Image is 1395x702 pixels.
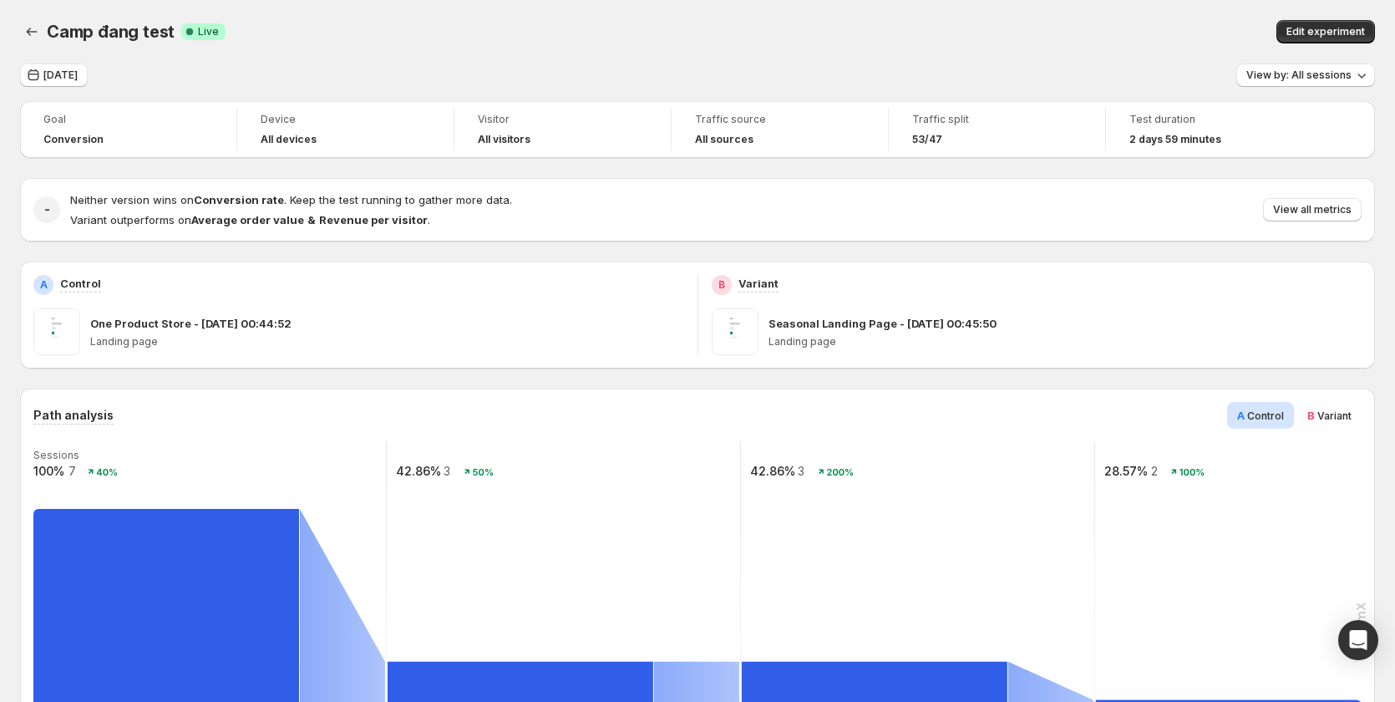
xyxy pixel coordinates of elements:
text: 40% [96,466,118,478]
h2: B [718,278,725,292]
p: Landing page [769,335,1362,348]
span: Device [261,113,430,126]
span: A [1237,409,1245,422]
h2: - [44,201,50,218]
img: One Product Store - Sep 7, 00:44:52 [33,308,80,355]
a: Test duration2 days 59 minutes [1129,111,1300,148]
span: Variant outperforms on . [70,213,430,226]
text: 200% [827,466,855,478]
h4: All visitors [478,133,530,146]
text: 7 [68,464,76,478]
a: DeviceAll devices [261,111,430,148]
span: Neither version wins on . Keep the test running to gather more data. [70,193,512,206]
p: Control [60,275,101,292]
img: Seasonal Landing Page - Sep 7, 00:45:50 [712,308,758,355]
span: Traffic split [912,113,1082,126]
span: Visitor [478,113,647,126]
p: Landing page [90,335,684,348]
strong: Revenue per visitor [319,213,428,226]
span: Variant [1317,409,1352,422]
a: VisitorAll visitors [478,111,647,148]
h4: All devices [261,133,317,146]
span: B [1307,409,1315,422]
span: View by: All sessions [1246,69,1352,82]
button: Back [20,20,43,43]
span: 2 days 59 minutes [1129,133,1221,146]
span: Edit experiment [1286,25,1365,38]
strong: & [307,213,316,226]
button: View all metrics [1263,198,1362,221]
span: Goal [43,113,213,126]
text: 42.86% [750,464,795,478]
span: Traffic source [695,113,865,126]
p: Variant [738,275,779,292]
span: Test duration [1129,113,1300,126]
text: 2 [1151,464,1158,478]
a: Traffic split53/47 [912,111,1082,148]
button: Edit experiment [1276,20,1375,43]
strong: Conversion rate [194,193,284,206]
p: One Product Store - [DATE] 00:44:52 [90,315,292,332]
strong: Average order value [191,213,304,226]
text: 42.86% [396,464,441,478]
span: View all metrics [1273,203,1352,216]
span: Live [198,25,219,38]
h2: A [40,278,48,292]
span: Control [1247,409,1284,422]
text: Sessions [33,449,79,461]
span: Conversion [43,133,104,146]
text: 3 [798,464,804,478]
text: 3 [444,464,450,478]
a: Traffic sourceAll sources [695,111,865,148]
text: 100% [1179,466,1205,478]
h3: Path analysis [33,407,114,424]
h4: All sources [695,133,753,146]
button: [DATE] [20,64,88,87]
text: 28.57% [1104,464,1148,478]
span: [DATE] [43,69,78,82]
text: 50% [473,466,494,478]
span: 53/47 [912,133,942,146]
a: GoalConversion [43,111,213,148]
p: Seasonal Landing Page - [DATE] 00:45:50 [769,315,997,332]
button: View by: All sessions [1236,64,1375,87]
text: 100% [33,464,64,478]
div: Open Intercom Messenger [1338,620,1378,660]
span: Camp đang test [47,22,175,42]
